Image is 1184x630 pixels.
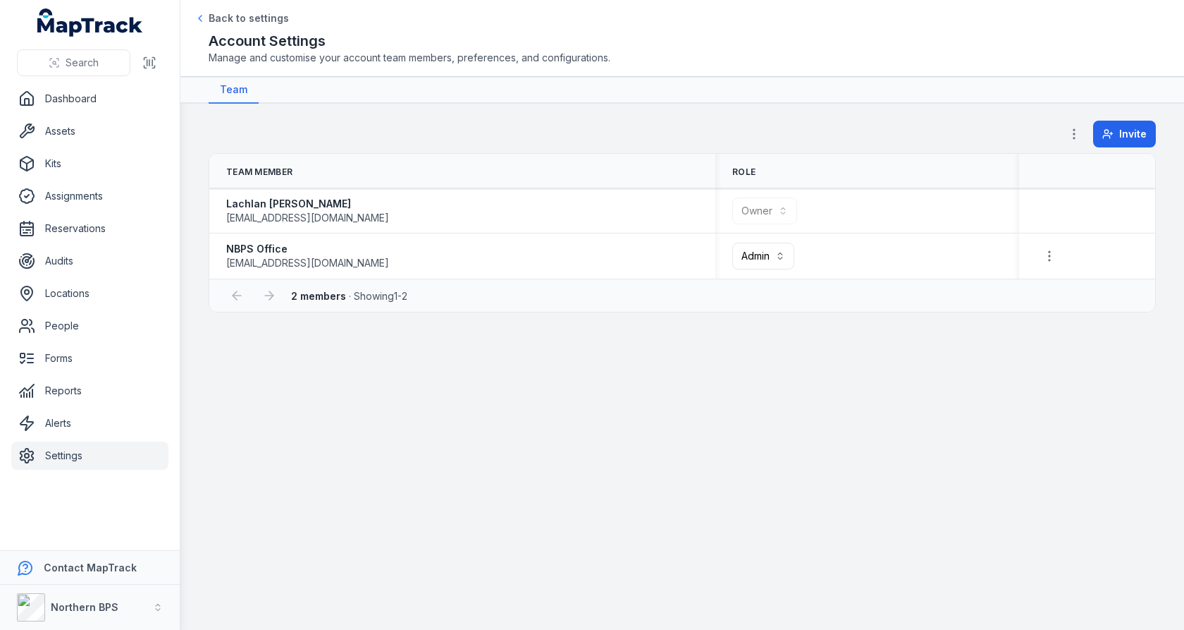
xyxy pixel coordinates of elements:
[226,166,292,178] span: Team Member
[11,117,168,145] a: Assets
[195,11,289,25] a: Back to settings
[291,290,407,302] span: · Showing 1 - 2
[44,562,137,574] strong: Contact MapTrack
[209,31,1156,51] h2: Account Settings
[11,150,168,178] a: Kits
[226,211,389,225] span: [EMAIL_ADDRESS][DOMAIN_NAME]
[209,51,1156,65] span: Manage and customise your account team members, preferences, and configurations.
[66,56,99,70] span: Search
[11,442,168,470] a: Settings
[226,197,389,211] strong: Lachlan [PERSON_NAME]
[732,166,756,178] span: Role
[11,344,168,372] a: Forms
[11,214,168,243] a: Reservations
[226,242,389,256] strong: NBPS Office
[209,11,289,25] span: Back to settings
[1093,121,1156,147] button: Invite
[226,256,389,270] span: [EMAIL_ADDRESS][DOMAIN_NAME]
[51,601,118,613] strong: Northern BPS
[209,77,259,104] a: Team
[11,409,168,437] a: Alerts
[291,290,346,302] strong: 2 members
[11,182,168,210] a: Assignments
[11,312,168,340] a: People
[11,85,168,113] a: Dashboard
[1119,127,1147,141] span: Invite
[11,279,168,308] a: Locations
[37,8,143,37] a: MapTrack
[11,247,168,275] a: Audits
[11,377,168,405] a: Reports
[732,243,794,269] button: Admin
[17,49,130,76] button: Search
